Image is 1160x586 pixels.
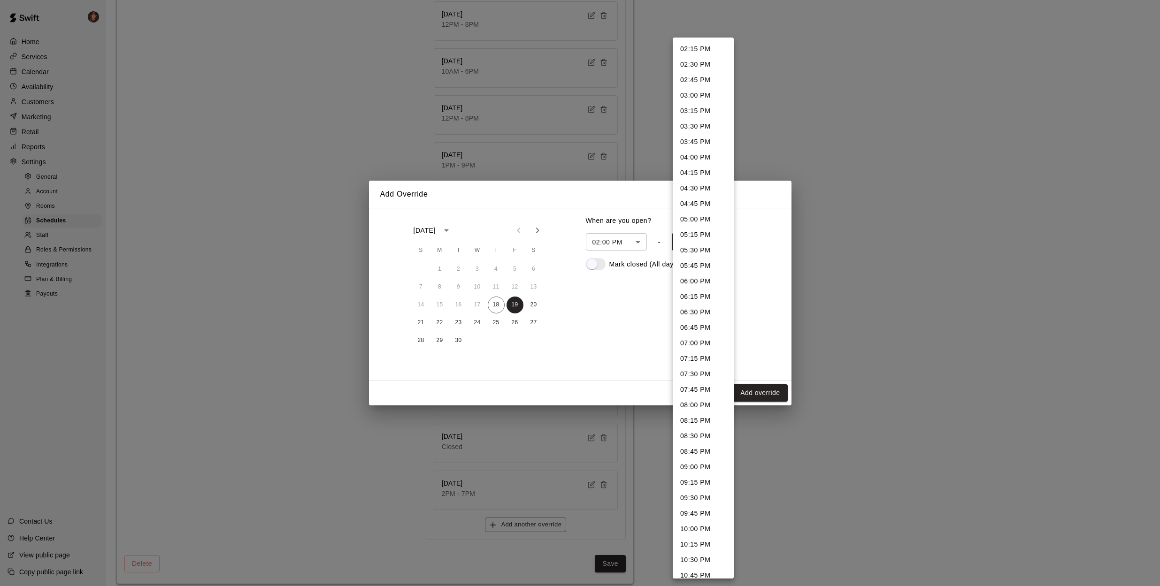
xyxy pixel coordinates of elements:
li: 03:00 PM [673,88,734,103]
li: 09:30 PM [673,490,734,506]
li: 06:15 PM [673,289,734,304]
li: 10:00 PM [673,521,734,537]
li: 03:45 PM [673,134,734,150]
li: 07:30 PM [673,366,734,382]
li: 04:15 PM [673,165,734,181]
li: 10:30 PM [673,552,734,568]
li: 04:45 PM [673,196,734,212]
li: 03:15 PM [673,103,734,119]
li: 07:00 PM [673,335,734,351]
li: 08:00 PM [673,397,734,413]
li: 05:00 PM [673,212,734,227]
li: 10:45 PM [673,568,734,583]
li: 06:45 PM [673,320,734,335]
li: 05:15 PM [673,227,734,243]
li: 05:30 PM [673,243,734,258]
li: 06:00 PM [673,274,734,289]
li: 09:45 PM [673,506,734,521]
li: 04:00 PM [673,150,734,165]
li: 09:15 PM [673,475,734,490]
li: 02:45 PM [673,72,734,88]
li: 07:45 PM [673,382,734,397]
li: 08:15 PM [673,413,734,428]
li: 08:45 PM [673,444,734,459]
li: 03:30 PM [673,119,734,134]
li: 02:30 PM [673,57,734,72]
li: 04:30 PM [673,181,734,196]
li: 09:00 PM [673,459,734,475]
li: 02:15 PM [673,41,734,57]
li: 07:15 PM [673,351,734,366]
li: 08:30 PM [673,428,734,444]
li: 06:30 PM [673,304,734,320]
li: 05:45 PM [673,258,734,274]
li: 10:15 PM [673,537,734,552]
